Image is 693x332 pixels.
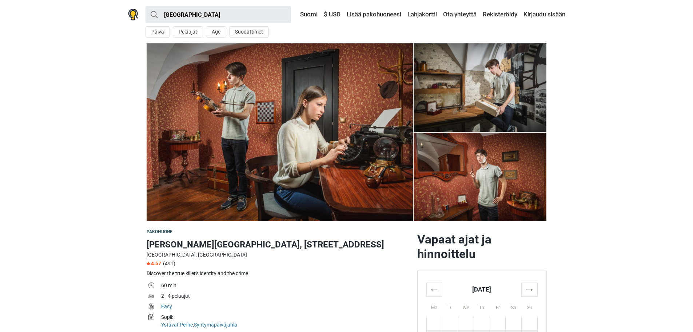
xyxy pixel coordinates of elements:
div: Discover the true killer's identity and the crime [147,270,411,277]
a: Syntymäpäiväjuhla [194,322,237,328]
th: Su [521,296,537,316]
th: Tu [442,296,458,316]
img: Star [147,262,150,265]
a: Ota yhteyttä [441,8,478,21]
a: Easy [161,304,172,309]
img: Baker street, 221 B photo 9 [147,43,413,221]
a: Suomi [293,8,319,21]
th: We [458,296,474,316]
img: Suomi [295,12,300,17]
th: ← [426,282,442,296]
th: Mo [426,296,442,316]
span: (491) [163,261,175,266]
button: Age [206,26,226,38]
td: 60 min [161,281,411,292]
a: Ystävät [161,322,179,328]
a: Kirjaudu sisään [522,8,565,21]
a: Baker street, 221 B photo 3 [414,43,547,132]
img: Nowescape logo [128,9,138,20]
div: [GEOGRAPHIC_DATA], [GEOGRAPHIC_DATA] [147,251,411,259]
button: Pelaajat [173,26,203,38]
span: Pakohuone [147,229,173,234]
a: Rekisteröidy [481,8,519,21]
th: [DATE] [442,282,522,296]
h2: Vapaat ajat ja hinnoittelu [417,232,547,261]
th: → [521,282,537,296]
input: kokeile “London” [146,6,291,23]
th: Sa [506,296,522,316]
td: , , [161,313,411,331]
span: 4.57 [147,261,161,266]
h1: [PERSON_NAME][GEOGRAPHIC_DATA], [STREET_ADDRESS] [147,238,411,251]
th: Fr [490,296,506,316]
a: $ USD [322,8,342,21]
a: Perhe [180,322,193,328]
button: Päivä [146,26,170,38]
img: Baker street, 221 B photo 5 [414,133,547,221]
div: Sopii: [161,313,411,321]
a: Lisää pakohuoneesi [345,8,403,21]
a: Lahjakortti [406,8,439,21]
a: Baker street, 221 B photo 4 [414,133,547,221]
img: Baker street, 221 B photo 4 [414,43,547,132]
td: 2 - 4 pelaajat [161,292,411,302]
th: Th [474,296,490,316]
button: Suodattimet [229,26,269,38]
a: Baker street, 221 B photo 8 [147,43,413,221]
